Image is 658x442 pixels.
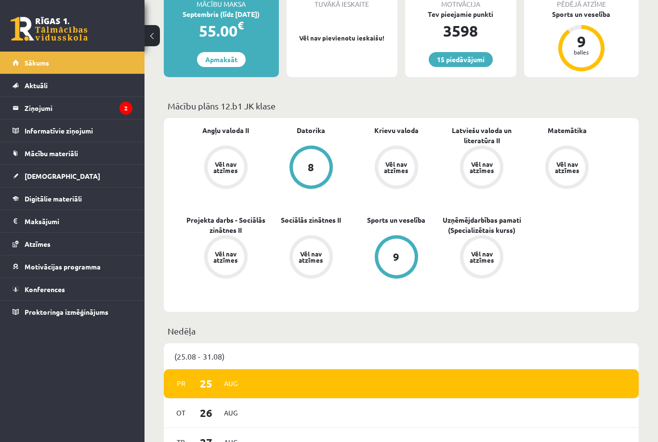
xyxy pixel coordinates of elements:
[164,19,279,42] div: 55.00
[13,97,132,119] a: Ziņojumi2
[553,161,580,174] div: Vēl nav atzīmes
[291,33,393,43] p: Vēl nav pievienotu ieskaišu!
[25,81,48,90] span: Aktuāli
[25,58,49,67] span: Sākums
[13,255,132,278] a: Motivācijas programma
[297,125,325,135] a: Datorika
[374,125,419,135] a: Krievu valoda
[468,251,495,263] div: Vēl nav atzīmes
[567,34,596,49] div: 9
[25,285,65,294] span: Konferences
[13,120,132,142] a: Informatīvie ziņojumi
[202,125,249,135] a: Angļu valoda II
[25,210,132,232] legend: Maksājumi
[383,161,410,174] div: Vēl nav atzīmes
[439,215,525,235] a: Uzņēmējdarbības pamati (Specializētais kurss)
[13,278,132,300] a: Konferences
[524,9,639,19] div: Sports un veselība
[268,146,354,191] a: 8
[525,146,610,191] a: Vēl nav atzīmes
[354,235,439,281] a: 9
[25,172,100,180] span: [DEMOGRAPHIC_DATA]
[119,102,132,115] i: 2
[183,235,268,281] a: Vēl nav atzīmes
[25,262,101,271] span: Motivācijas programma
[405,19,516,42] div: 3598
[191,375,221,391] span: 25
[13,52,132,74] a: Sākums
[221,376,241,391] span: Aug
[183,146,268,191] a: Vēl nav atzīmes
[25,308,108,316] span: Proktoringa izmēģinājums
[212,161,239,174] div: Vēl nav atzīmes
[171,376,191,391] span: Pr
[439,125,525,146] a: Latviešu valoda un literatūra II
[164,343,639,369] div: (25.08 - 31.08)
[25,120,132,142] legend: Informatīvie ziņojumi
[13,74,132,96] a: Aktuāli
[524,9,639,73] a: Sports un veselība 9 balles
[221,405,241,420] span: Aug
[171,405,191,420] span: Ot
[25,97,132,119] legend: Ziņojumi
[168,99,635,112] p: Mācību plāns 12.b1 JK klase
[25,149,78,158] span: Mācību materiāli
[268,235,354,281] a: Vēl nav atzīmes
[281,215,341,225] a: Sociālās zinātnes II
[548,125,587,135] a: Matemātika
[168,324,635,337] p: Nedēļa
[367,215,425,225] a: Sports un veselība
[405,9,516,19] div: Tev pieejamie punkti
[298,251,325,263] div: Vēl nav atzīmes
[468,161,495,174] div: Vēl nav atzīmes
[13,165,132,187] a: [DEMOGRAPHIC_DATA]
[429,52,493,67] a: 15 piedāvājumi
[25,194,82,203] span: Digitālie materiāli
[13,233,132,255] a: Atzīmes
[308,162,314,173] div: 8
[13,188,132,210] a: Digitālie materiāli
[11,17,88,41] a: Rīgas 1. Tālmācības vidusskola
[354,146,439,191] a: Vēl nav atzīmes
[183,215,268,235] a: Projekta darbs - Sociālās zinātnes II
[439,235,525,281] a: Vēl nav atzīmes
[393,252,399,262] div: 9
[197,52,246,67] a: Apmaksāt
[164,9,279,19] div: Septembris (līdz [DATE])
[212,251,239,263] div: Vēl nav atzīmes
[237,18,244,32] span: €
[13,301,132,323] a: Proktoringa izmēģinājums
[439,146,525,191] a: Vēl nav atzīmes
[191,405,221,421] span: 26
[13,142,132,164] a: Mācību materiāli
[13,210,132,232] a: Maksājumi
[567,49,596,55] div: balles
[25,240,51,248] span: Atzīmes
